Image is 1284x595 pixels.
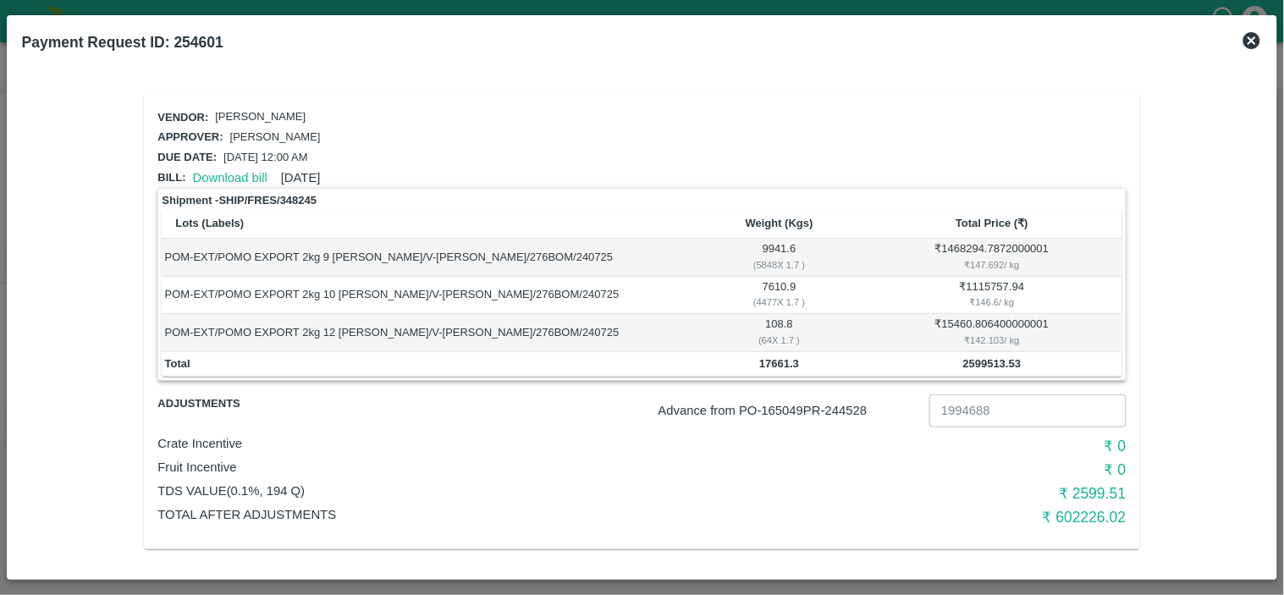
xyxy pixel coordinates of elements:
div: ₹ 146.6 / kg [865,295,1119,310]
td: POM-EXT/POMO EXPORT 2kg 12 [PERSON_NAME]/V-[PERSON_NAME]/276BOM/240725 [162,314,696,351]
td: ₹ 1468294.7872000001 [862,239,1122,276]
span: Adjustments [157,394,319,414]
div: ( 5848 X 1.7 ) [699,257,860,273]
p: Advance from PO- 165049 PR- 244528 [659,401,923,420]
td: 9941.6 [697,239,862,276]
b: 2599513.53 [963,357,1022,370]
p: [DATE] 12:00 AM [223,150,307,166]
p: [PERSON_NAME] [215,109,306,125]
p: Fruit Incentive [157,458,803,477]
b: Lots (Labels) [175,217,244,229]
h6: ₹ 0 [803,434,1126,458]
div: ₹ 142.103 / kg [865,333,1119,348]
p: Crate Incentive [157,434,803,453]
b: Weight (Kgs) [746,217,813,229]
h6: ₹ 0 [803,458,1126,482]
td: 7610.9 [697,277,862,314]
h6: ₹ 2599.51 [803,482,1126,505]
td: ₹ 15460.806400000001 [862,314,1122,351]
a: Download bill [193,171,267,185]
b: Payment Request ID: 254601 [22,34,223,51]
span: [DATE] [281,171,321,185]
div: ₹ 147.692 / kg [865,257,1119,273]
b: Total [165,357,190,370]
b: 17661.3 [759,357,799,370]
h6: ₹ 602226.02 [803,505,1126,529]
strong: Shipment - SHIP/FRES/348245 [162,192,317,209]
span: Approver: [157,130,223,143]
p: [PERSON_NAME] [230,129,321,146]
span: Vendor: [157,111,208,124]
p: TDS VALUE (0.1%, 194 Q) [157,482,803,500]
td: POM-EXT/POMO EXPORT 2kg 10 [PERSON_NAME]/V-[PERSON_NAME]/276BOM/240725 [162,277,696,314]
td: POM-EXT/POMO EXPORT 2kg 9 [PERSON_NAME]/V-[PERSON_NAME]/276BOM/240725 [162,239,696,276]
p: Total After adjustments [157,505,803,524]
td: 108.8 [697,314,862,351]
div: ( 4477 X 1.7 ) [699,295,860,310]
span: Bill: [157,171,185,184]
b: Total Price (₹) [956,217,1028,229]
td: ₹ 1115757.94 [862,277,1122,314]
div: ( 64 X 1.7 ) [699,333,860,348]
span: Due date: [157,151,217,163]
input: Advance [929,394,1126,427]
